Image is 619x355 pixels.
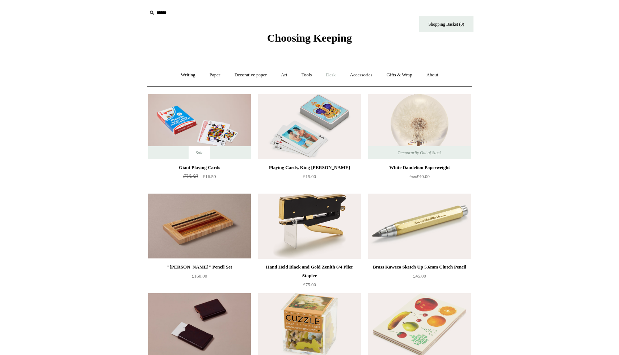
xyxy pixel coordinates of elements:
[295,65,319,85] a: Tools
[267,38,352,43] a: Choosing Keeping
[420,65,445,85] a: About
[368,194,471,259] img: Brass Kaweco Sketch Up 5.6mm Clutch Pencil
[390,146,449,159] span: Temporarily Out of Stock
[267,32,352,44] span: Choosing Keeping
[413,273,426,279] span: £45.00
[344,65,379,85] a: Accessories
[370,163,469,172] div: White Dandelion Paperweight
[228,65,273,85] a: Decorative paper
[148,263,251,292] a: "[PERSON_NAME]" Pencil Set £160.00
[258,194,361,259] a: Hand Held Black and Gold Zenith 6/4 Plier Stapler Hand Held Black and Gold Zenith 6/4 Plier Stapler
[183,173,198,179] span: £30.00
[148,94,251,159] a: Giant Playing Cards Giant Playing Cards Sale
[148,94,251,159] img: Giant Playing Cards
[258,263,361,292] a: Hand Held Black and Gold Zenith 6/4 Plier Stapler £75.00
[260,263,359,280] div: Hand Held Black and Gold Zenith 6/4 Plier Stapler
[320,65,342,85] a: Desk
[150,263,249,271] div: "[PERSON_NAME]" Pencil Set
[368,194,471,259] a: Brass Kaweco Sketch Up 5.6mm Clutch Pencil Brass Kaweco Sketch Up 5.6mm Clutch Pencil
[192,273,207,279] span: £160.00
[303,174,316,179] span: £15.00
[368,94,471,159] img: White Dandelion Paperweight
[368,94,471,159] a: White Dandelion Paperweight White Dandelion Paperweight Temporarily Out of Stock
[174,65,202,85] a: Writing
[258,94,361,159] a: Playing Cards, King Charles III Playing Cards, King Charles III
[274,65,294,85] a: Art
[203,174,216,179] span: £16.50
[189,146,211,159] span: Sale
[368,163,471,193] a: White Dandelion Paperweight from£40.00
[260,163,359,172] div: Playing Cards, King [PERSON_NAME]
[150,163,249,172] div: Giant Playing Cards
[409,175,417,179] span: from
[368,263,471,292] a: Brass Kaweco Sketch Up 5.6mm Clutch Pencil £45.00
[303,282,316,287] span: £75.00
[380,65,419,85] a: Gifts & Wrap
[409,174,430,179] span: £40.00
[258,94,361,159] img: Playing Cards, King Charles III
[203,65,227,85] a: Paper
[148,194,251,259] a: "Woods" Pencil Set "Woods" Pencil Set
[419,16,473,32] a: Shopping Basket (0)
[258,194,361,259] img: Hand Held Black and Gold Zenith 6/4 Plier Stapler
[148,194,251,259] img: "Woods" Pencil Set
[148,163,251,193] a: Giant Playing Cards £30.00 £16.50
[370,263,469,271] div: Brass Kaweco Sketch Up 5.6mm Clutch Pencil
[258,163,361,193] a: Playing Cards, King [PERSON_NAME] £15.00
